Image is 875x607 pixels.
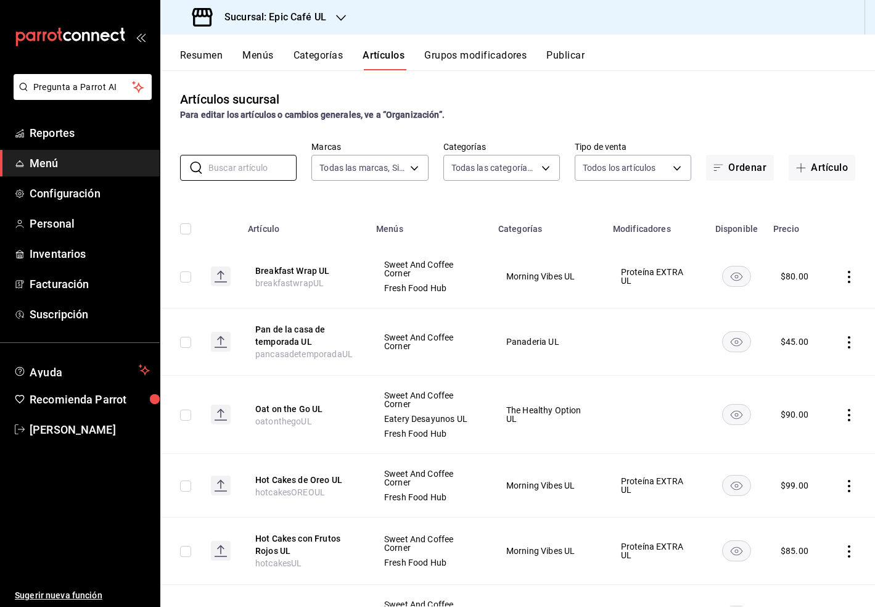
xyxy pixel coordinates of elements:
strong: Para editar los artículos o cambios generales, ve a “Organización”. [180,110,445,120]
span: Proteína EXTRA UL [621,477,692,494]
button: Pregunta a Parrot AI [14,74,152,100]
button: availability-product [722,475,751,496]
span: Morning Vibes UL [506,272,590,281]
th: Menús [369,205,491,245]
button: Ordenar [706,155,774,181]
div: $ 99.00 [781,479,808,492]
span: Reportes [30,125,150,141]
input: Buscar artículo [208,155,297,180]
div: $ 90.00 [781,408,808,421]
th: Modificadores [606,205,707,245]
span: The Healthy Option UL [506,406,590,423]
span: Fresh Food Hub [384,429,475,438]
span: Configuración [30,185,150,202]
button: edit-product-location [255,265,354,277]
span: Suscripción [30,306,150,323]
span: hotcakesUL [255,558,302,568]
th: Categorías [491,205,606,245]
span: breakfastwrapUL [255,278,324,288]
button: actions [843,271,855,283]
button: availability-product [722,266,751,287]
button: Menús [242,49,273,70]
button: edit-product-location [255,532,354,557]
span: Todas las categorías, Sin categoría [451,162,537,174]
h3: Sucursal: Epic Café UL [215,10,326,25]
span: Sweet And Coffee Corner [384,535,475,552]
span: Morning Vibes UL [506,481,590,490]
button: actions [843,480,855,492]
span: Fresh Food Hub [384,558,475,567]
span: Sweet And Coffee Corner [384,333,475,350]
label: Categorías [443,142,560,151]
span: Eatery Desayunos UL [384,415,475,423]
button: Categorías [294,49,343,70]
span: Todos los artículos [583,162,656,174]
span: Sweet And Coffee Corner [384,260,475,278]
span: Ayuda [30,363,134,378]
button: Publicar [546,49,585,70]
div: $ 85.00 [781,545,808,557]
div: $ 45.00 [781,336,808,348]
span: Menú [30,155,150,171]
button: actions [843,409,855,421]
button: open_drawer_menu [136,32,146,42]
button: availability-product [722,331,751,352]
span: pancasadetemporadaUL [255,349,353,359]
span: Pregunta a Parrot AI [33,81,133,94]
button: Artículos [363,49,405,70]
span: Proteína EXTRA UL [621,268,692,285]
span: Recomienda Parrot [30,391,150,408]
span: Fresh Food Hub [384,284,475,292]
div: navigation tabs [180,49,875,70]
span: oatonthegoUL [255,416,312,426]
span: Inventarios [30,246,150,262]
button: Resumen [180,49,223,70]
th: Precio [766,205,828,245]
th: Disponible [707,205,766,245]
span: Personal [30,215,150,232]
label: Marcas [311,142,428,151]
div: Artículos sucursal [180,90,279,109]
span: Sweet And Coffee Corner [384,391,475,408]
a: Pregunta a Parrot AI [9,89,152,102]
button: Artículo [789,155,855,181]
span: Sugerir nueva función [15,589,150,602]
span: Proteína EXTRA UL [621,542,692,560]
span: Facturación [30,276,150,292]
span: Fresh Food Hub [384,493,475,502]
button: edit-product-location [255,474,354,486]
button: availability-product [722,540,751,561]
button: availability-product [722,404,751,425]
button: edit-product-location [255,323,354,348]
button: edit-product-location [255,403,354,415]
span: Todas las marcas, Sin marca [319,162,405,174]
button: actions [843,545,855,558]
button: actions [843,336,855,349]
div: $ 80.00 [781,270,808,283]
span: Panaderia UL [506,337,590,346]
span: [PERSON_NAME] [30,421,150,438]
th: Artículo [240,205,369,245]
label: Tipo de venta [575,142,691,151]
button: Grupos modificadores [424,49,527,70]
span: Morning Vibes UL [506,547,590,555]
span: Sweet And Coffee Corner [384,469,475,487]
span: hotcakesOREOUL [255,487,325,497]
